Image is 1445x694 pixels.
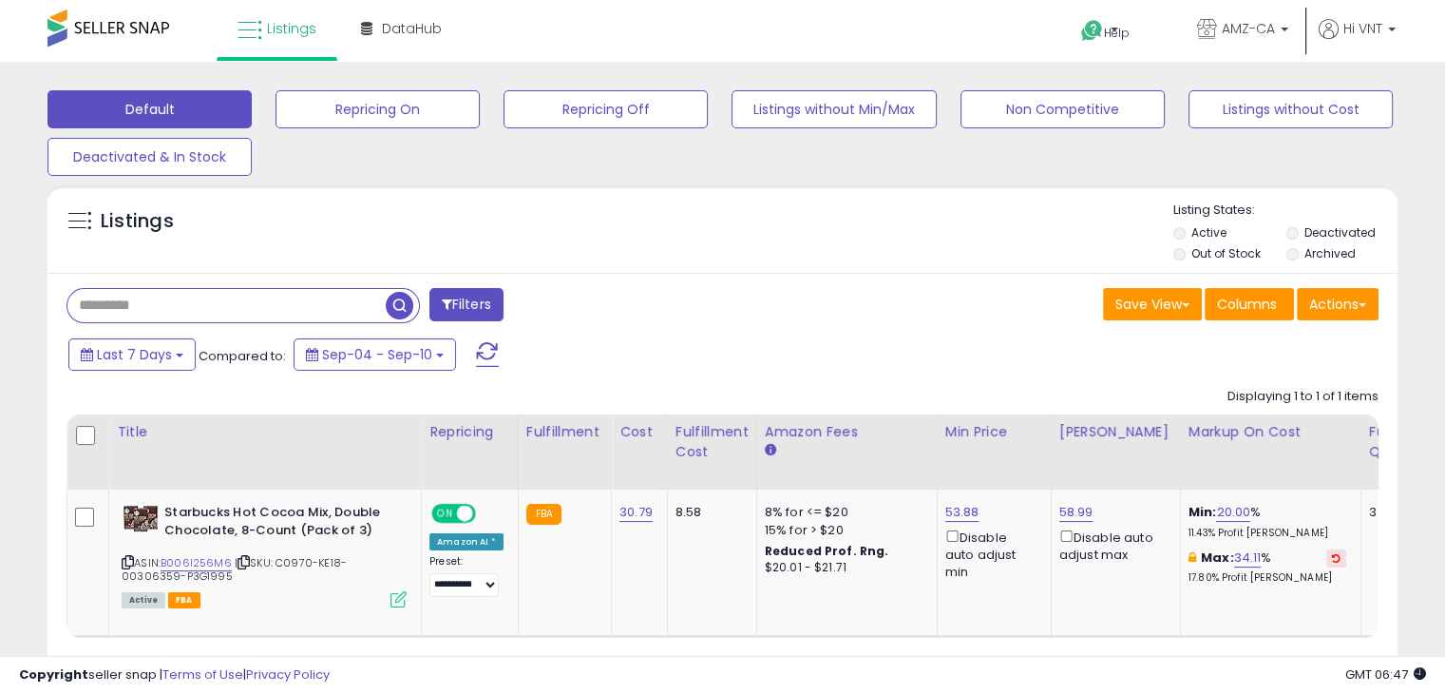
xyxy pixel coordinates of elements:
[246,665,330,684] a: Privacy Policy
[960,90,1165,128] button: Non Competitive
[473,506,504,522] span: OFF
[1332,553,1340,563] i: Revert to store-level Max Markup
[429,288,504,321] button: Filters
[122,504,407,606] div: ASIN:
[162,665,243,684] a: Terms of Use
[101,208,174,235] h5: Listings
[526,422,603,442] div: Fulfillment
[122,555,347,584] span: | SKU: C0970-KE18-00306359-P3G1995
[1103,288,1202,320] button: Save View
[1345,665,1426,684] span: 2025-09-18 06:47 GMT
[1188,503,1217,521] b: Min:
[122,592,165,608] span: All listings currently available for purchase on Amazon
[1059,527,1166,564] div: Disable auto adjust max
[322,345,432,364] span: Sep-04 - Sep-10
[945,422,1043,442] div: Min Price
[1222,19,1275,38] span: AMZ-CA
[1188,90,1393,128] button: Listings without Cost
[1319,19,1396,62] a: Hi VNT
[1369,504,1428,521] div: 3
[48,90,252,128] button: Default
[765,560,922,576] div: $20.01 - $21.71
[1201,549,1234,567] b: Max:
[1059,503,1093,522] a: 58.99
[1343,19,1382,38] span: Hi VNT
[122,504,160,533] img: 51odN6W-ZgL._SL40_.jpg
[526,504,561,525] small: FBA
[1191,224,1226,241] label: Active
[732,90,936,128] button: Listings without Min/Max
[1191,245,1261,261] label: Out of Stock
[117,422,413,442] div: Title
[267,19,316,38] span: Listings
[765,422,929,442] div: Amazon Fees
[945,527,1036,582] div: Disable auto adjust min
[1188,504,1346,539] div: %
[765,522,922,539] div: 15% for > $20
[1188,551,1196,564] i: This overrides the store level max markup for this listing
[19,666,330,684] div: seller snap | |
[276,90,480,128] button: Repricing On
[1066,5,1167,62] a: Help
[765,543,889,559] b: Reduced Prof. Rng.
[1205,288,1294,320] button: Columns
[48,138,252,176] button: Deactivated & In Stock
[619,503,653,522] a: 30.79
[1216,503,1250,522] a: 20.00
[619,422,659,442] div: Cost
[945,503,979,522] a: 53.88
[1188,549,1346,585] div: %
[1104,25,1130,41] span: Help
[1188,527,1346,540] p: 11.43% Profit [PERSON_NAME]
[161,555,232,571] a: B006I256M6
[19,665,88,684] strong: Copyright
[429,555,504,598] div: Preset:
[1369,422,1435,462] div: Fulfillable Quantity
[1080,19,1104,43] i: Get Help
[1188,422,1353,442] div: Markup on Cost
[1297,288,1378,320] button: Actions
[382,19,442,38] span: DataHub
[765,442,776,459] small: Amazon Fees.
[68,338,196,371] button: Last 7 Days
[168,592,200,608] span: FBA
[164,504,395,544] b: Starbucks Hot Cocoa Mix, Double Chocolate, 8-Count (Pack of 3)
[97,345,172,364] span: Last 7 Days
[675,422,749,462] div: Fulfillment Cost
[1227,388,1378,406] div: Displaying 1 to 1 of 1 items
[429,533,504,550] div: Amazon AI *
[504,90,708,128] button: Repricing Off
[429,422,510,442] div: Repricing
[294,338,456,371] button: Sep-04 - Sep-10
[1217,295,1277,314] span: Columns
[1303,224,1375,241] label: Deactivated
[1059,422,1172,442] div: [PERSON_NAME]
[433,506,457,522] span: ON
[1173,202,1397,220] p: Listing States:
[1188,571,1346,585] p: 17.80% Profit [PERSON_NAME]
[1303,245,1355,261] label: Archived
[765,504,922,521] div: 8% for <= $20
[199,347,286,365] span: Compared to:
[1180,414,1360,490] th: The percentage added to the cost of goods (COGS) that forms the calculator for Min & Max prices.
[1234,549,1262,568] a: 34.11
[675,504,742,521] div: 8.58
